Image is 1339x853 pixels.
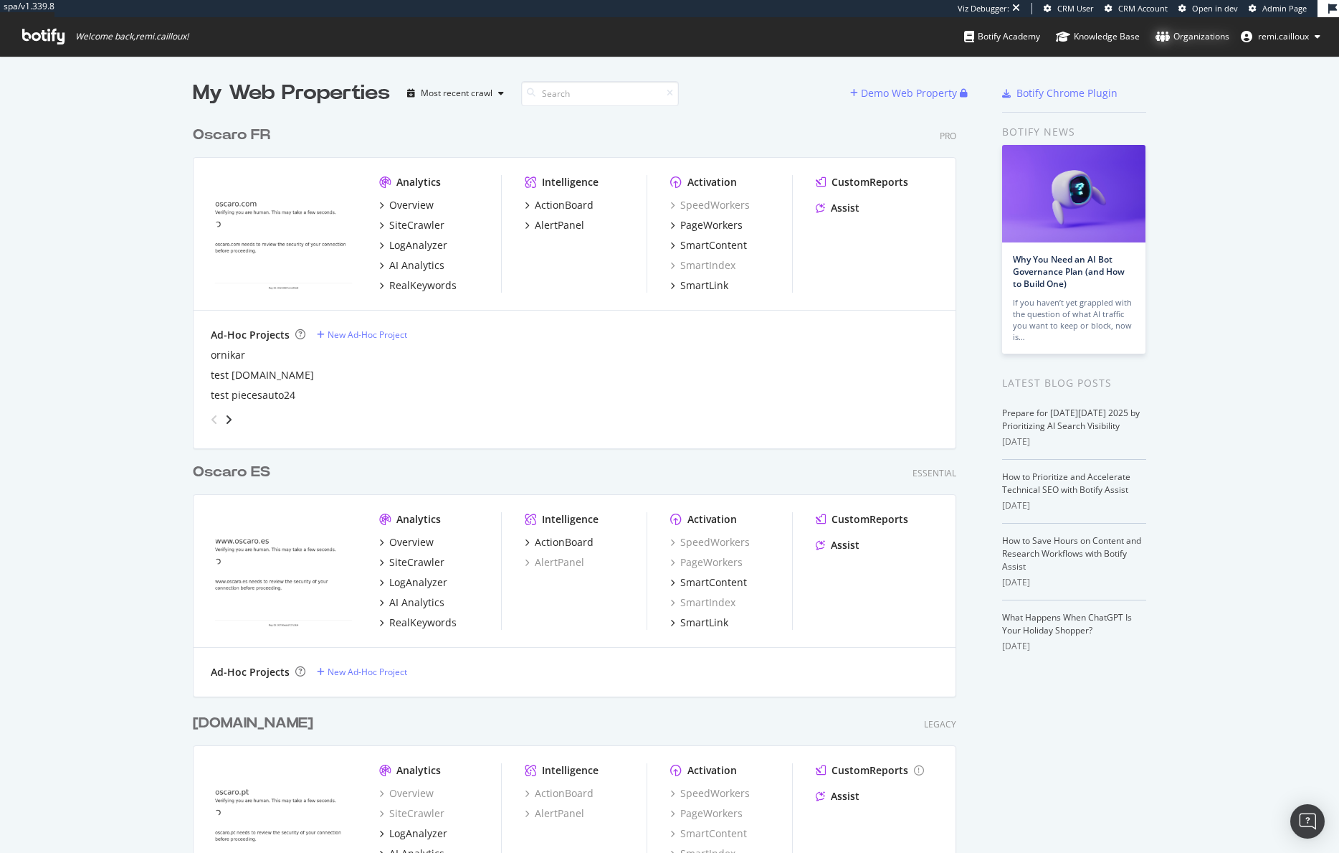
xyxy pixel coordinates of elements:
a: SmartIndex [670,595,735,610]
a: CustomReports [816,763,924,778]
div: Analytics [396,175,441,189]
div: CustomReports [831,763,908,778]
div: Botify news [1002,124,1146,140]
a: SmartLink [670,616,728,630]
a: SpeedWorkers [670,535,750,550]
a: Prepare for [DATE][DATE] 2025 by Prioritizing AI Search Visibility [1002,407,1140,432]
div: Overview [389,535,434,550]
img: Oscaro.com [211,175,356,291]
div: Botify Academy [964,29,1040,44]
div: SmartContent [680,238,747,253]
a: LogAnalyzer [379,826,447,841]
input: Search [521,81,679,106]
div: RealKeywords [389,616,457,630]
div: Intelligence [542,763,599,778]
div: Most recent crawl [421,89,492,98]
div: Oscaro ES [193,462,270,483]
div: Intelligence [542,512,599,527]
div: Overview [389,198,434,212]
div: Demo Web Property [861,86,957,100]
a: SmartContent [670,238,747,253]
a: SmartContent [670,826,747,841]
div: CustomReports [831,175,908,189]
div: ornikar [211,348,245,362]
div: Knowledge Base [1056,29,1140,44]
span: Welcome back, remi.cailloux ! [75,31,189,42]
div: SmartLink [680,278,728,293]
a: Organizations [1155,17,1229,56]
a: SmartIndex [670,258,735,273]
div: SiteCrawler [379,806,444,821]
a: Botify Chrome Plugin [1002,86,1118,100]
div: SiteCrawler [389,555,444,570]
div: Ad-Hoc Projects [211,328,290,342]
div: Oscaro FR [193,125,270,146]
div: PageWorkers [670,555,743,570]
div: angle-right [224,413,234,427]
div: AI Analytics [389,258,444,273]
a: Assist [816,789,859,803]
a: CRM User [1044,3,1094,14]
div: CustomReports [831,512,908,527]
a: SmartLink [670,278,728,293]
div: LogAnalyzer [389,575,447,590]
div: SmartContent [680,575,747,590]
a: RealKeywords [379,616,457,630]
div: If you haven’t yet grappled with the question of what AI traffic you want to keep or block, now is… [1013,297,1135,343]
div: My Web Properties [193,79,390,108]
div: Assist [831,201,859,215]
a: SpeedWorkers [670,786,750,801]
a: Overview [379,786,434,801]
div: ActionBoard [535,198,594,212]
div: Assist [831,538,859,552]
div: Botify Chrome Plugin [1016,86,1118,100]
a: CustomReports [816,175,908,189]
div: Analytics [396,763,441,778]
a: CRM Account [1105,3,1168,14]
a: SmartContent [670,575,747,590]
a: RealKeywords [379,278,457,293]
img: Why You Need an AI Bot Governance Plan (and How to Build One) [1002,145,1145,242]
a: SiteCrawler [379,555,444,570]
a: SpeedWorkers [670,198,750,212]
div: test [DOMAIN_NAME] [211,368,314,382]
div: LogAnalyzer [389,826,447,841]
div: Analytics [396,512,441,527]
div: [DATE] [1002,576,1146,589]
a: AlertPanel [525,806,584,821]
a: New Ad-Hoc Project [317,329,407,341]
div: angle-left [205,408,224,431]
div: AI Analytics [389,595,444,610]
div: Assist [831,789,859,803]
span: CRM Account [1118,3,1168,14]
a: How to Prioritize and Accelerate Technical SEO with Botify Assist [1002,471,1130,496]
div: [DATE] [1002,640,1146,653]
a: test piecesauto24 [211,388,295,402]
div: RealKeywords [389,278,457,293]
div: Organizations [1155,29,1229,44]
div: ActionBoard [535,535,594,550]
a: ActionBoard [525,786,594,801]
a: Oscaro ES [193,462,276,483]
div: PageWorkers [680,218,743,232]
div: Intelligence [542,175,599,189]
a: ActionBoard [525,535,594,550]
a: PageWorkers [670,806,743,821]
span: Open in dev [1192,3,1238,14]
a: New Ad-Hoc Project [317,666,407,678]
a: Admin Page [1249,3,1307,14]
button: remi.cailloux [1229,25,1332,48]
div: [DOMAIN_NAME] [193,713,313,734]
div: New Ad-Hoc Project [328,329,407,341]
span: CRM User [1057,3,1094,14]
div: AlertPanel [535,218,584,232]
a: How to Save Hours on Content and Research Workflows with Botify Assist [1002,534,1141,572]
a: What Happens When ChatGPT Is Your Holiday Shopper? [1002,611,1132,636]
